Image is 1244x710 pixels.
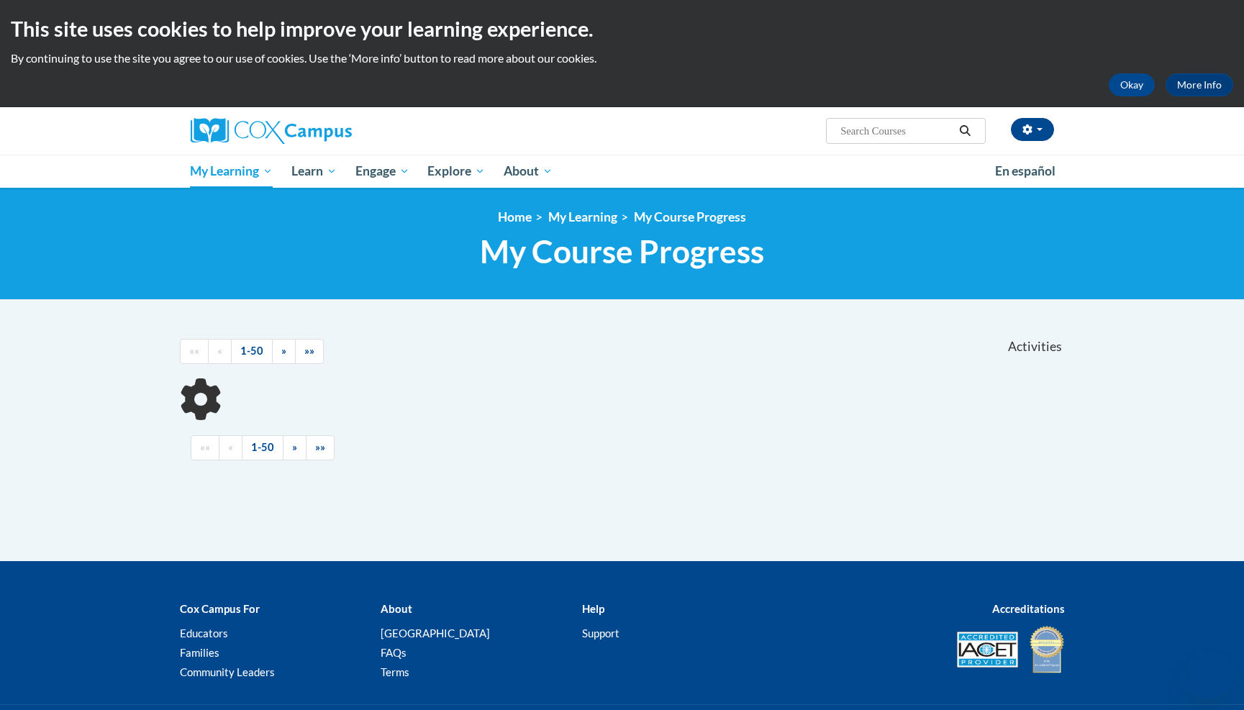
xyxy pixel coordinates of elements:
a: Learn [282,155,346,188]
span: Activities [1008,339,1062,355]
span: About [504,163,553,180]
a: Engage [346,155,419,188]
span: » [292,441,297,453]
a: Community Leaders [180,665,275,678]
a: My Course Progress [634,209,746,224]
b: Accreditations [992,602,1065,615]
a: My Learning [548,209,617,224]
p: By continuing to use the site you agree to our use of cookies. Use the ‘More info’ button to read... [11,50,1233,66]
span: «« [189,345,199,357]
span: »» [315,441,325,453]
div: Main menu [169,155,1076,188]
a: Terms [381,665,409,678]
a: 1-50 [231,339,273,364]
a: Previous [219,435,242,460]
img: Accredited IACET® Provider [957,632,1018,668]
span: « [228,441,233,453]
input: Search Courses [839,122,954,140]
a: End [295,339,324,364]
a: My Learning [181,155,283,188]
a: Next [272,339,296,364]
span: Engage [355,163,409,180]
b: About [381,602,412,615]
a: Cox Campus [191,118,464,144]
img: Cox Campus [191,118,352,144]
a: About [494,155,562,188]
a: Educators [180,627,228,640]
a: [GEOGRAPHIC_DATA] [381,627,490,640]
a: End [306,435,335,460]
span: «« [200,441,210,453]
a: Explore [418,155,494,188]
a: Begining [191,435,219,460]
button: Okay [1109,73,1155,96]
span: Learn [291,163,337,180]
span: « [217,345,222,357]
h2: This site uses cookies to help improve your learning experience. [11,14,1233,43]
button: Account Settings [1011,118,1054,141]
b: Cox Campus For [180,602,260,615]
button: Search [954,122,976,140]
span: My Course Progress [480,232,764,270]
a: Families [180,646,219,659]
b: Help [582,602,604,615]
span: Explore [427,163,485,180]
a: Next [283,435,307,460]
a: Begining [180,339,209,364]
span: » [281,345,286,357]
span: En español [995,163,1055,178]
span: »» [304,345,314,357]
span: My Learning [190,163,273,180]
a: 1-50 [242,435,283,460]
a: Home [498,209,532,224]
a: Support [582,627,619,640]
a: En español [986,156,1065,186]
a: Previous [208,339,232,364]
a: More Info [1166,73,1233,96]
iframe: Button to launch messaging window [1186,652,1232,698]
a: FAQs [381,646,407,659]
img: IDA® Accredited [1029,624,1065,675]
